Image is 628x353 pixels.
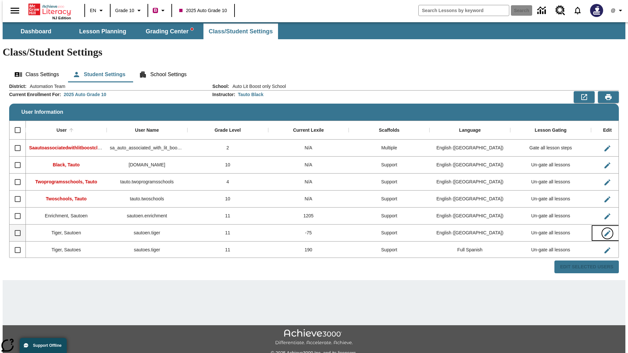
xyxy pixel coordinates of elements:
div: English (US) [429,191,510,208]
span: Enrichment, Sautoen [45,213,88,218]
div: sautoen.enrichment [107,208,187,225]
span: Black, Tauto [53,162,79,167]
span: Twoprogramsschools, Tauto [35,179,97,184]
div: tauto.black [107,157,187,174]
button: Edit User [601,142,614,155]
div: Edit [603,127,612,133]
h1: Class/Student Settings [3,46,625,58]
button: Grading Center [137,24,202,39]
button: Class Settings [9,67,64,82]
div: Un-gate all lessons [510,208,591,225]
a: Resource Center, Will open in new tab [551,2,569,19]
div: English (US) [429,225,510,242]
span: B [154,6,157,14]
div: N/A [268,157,349,174]
div: SubNavbar [3,24,279,39]
div: Un-gate all lessons [510,225,591,242]
button: Edit User [601,227,614,240]
button: Support Offline [20,338,67,353]
img: Avatar [590,4,603,17]
div: sautoen.tiger [107,225,187,242]
div: User Name [135,127,159,133]
div: Multiple [349,140,429,157]
div: SubNavbar [3,22,625,39]
div: Support [349,208,429,225]
div: Support [349,225,429,242]
span: Saautoassociatedwithlitboostcl, Saautoassociatedwithlitboostcl [29,145,168,150]
h2: Current Enrollment For : [9,92,61,97]
span: Tiger, Sautoen [51,230,81,235]
span: Auto Lit Boost only School [229,83,286,90]
button: Edit User [601,159,614,172]
h2: District : [9,84,26,89]
img: Achieve3000 Differentiate Accelerate Achieve [275,329,353,346]
div: 190 [268,242,349,259]
div: -75 [268,225,349,242]
button: Open side menu [5,1,25,20]
div: 10 [187,191,268,208]
div: 11 [187,208,268,225]
div: User Information [9,83,619,274]
span: EN [90,7,96,14]
a: Data Center [533,2,551,20]
div: English (US) [429,208,510,225]
div: Scaffolds [379,127,399,133]
button: Select a new avatar [586,2,607,19]
span: NJ Edition [52,16,71,20]
div: Un-gate all lessons [510,191,591,208]
div: English (US) [429,174,510,191]
span: 2025 Auto Grade 10 [179,7,227,14]
div: 11 [187,242,268,259]
div: Home [28,2,71,20]
h2: Instructor : [212,92,235,97]
div: Support [349,157,429,174]
div: Language [459,127,481,133]
div: English (US) [429,140,510,157]
button: Lesson Planning [70,24,135,39]
span: Dashboard [21,28,51,35]
button: Print Preview [598,91,619,103]
div: tauto.twoprogramsschools [107,174,187,191]
div: Class/Student Settings [9,67,619,82]
div: Gate all lesson steps [510,140,591,157]
div: 2025 Auto Grade 10 [64,91,106,98]
div: sautoes.tiger [107,242,187,259]
div: 4 [187,174,268,191]
div: 1205 [268,208,349,225]
div: Tauto Black [238,91,263,98]
span: Lesson Planning [79,28,126,35]
div: User [57,127,67,133]
div: Support [349,191,429,208]
div: Un-gate all lessons [510,157,591,174]
button: Edit User [601,210,614,223]
span: Tiger, Sautoes [52,247,81,252]
div: Grade Level [215,127,241,133]
a: Home [28,3,71,16]
div: N/A [268,191,349,208]
span: Class/Student Settings [209,28,273,35]
button: Edit User [601,176,614,189]
div: Support [349,242,429,259]
span: Support Offline [33,343,61,348]
button: Student Settings [67,67,131,82]
span: Automation Team [26,83,65,90]
button: Dashboard [3,24,69,39]
span: User Information [21,109,63,115]
div: sa_auto_associated_with_lit_boost_classes [107,140,187,157]
div: 10 [187,157,268,174]
div: Support [349,174,429,191]
button: Export to CSV [574,91,595,103]
div: English (US) [429,157,510,174]
span: Grading Center [146,28,193,35]
div: Un-gate all lessons [510,174,591,191]
span: Grade 10 [115,7,134,14]
button: Edit User [601,244,614,257]
button: School Settings [134,67,192,82]
button: Profile/Settings [607,5,628,16]
span: Twoschools, Tauto [46,196,87,201]
h2: School : [212,84,229,89]
input: search field [419,5,509,16]
svg: writing assistant alert [191,28,193,30]
div: Un-gate all lessons [510,242,591,259]
div: 2 [187,140,268,157]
